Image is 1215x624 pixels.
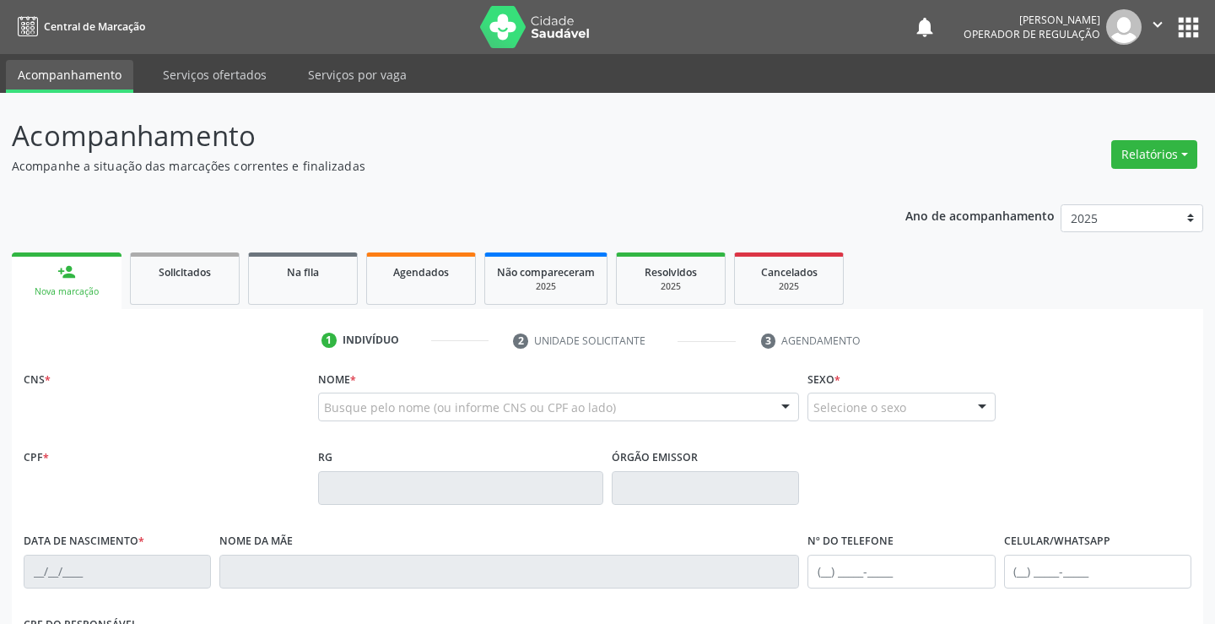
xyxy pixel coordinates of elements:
div: Indivíduo [343,333,399,348]
input: (__) _____-_____ [1004,555,1191,589]
i:  [1148,15,1167,34]
label: Órgão emissor [612,445,698,471]
input: (__) _____-_____ [807,555,995,589]
label: Data de nascimento [24,529,144,555]
span: Agendados [393,265,449,279]
div: Nova marcação [24,285,110,298]
button: apps [1174,13,1203,42]
label: CNS [24,366,51,393]
div: 2025 [747,280,831,293]
button: Relatórios [1111,140,1197,169]
a: Serviços ofertados [151,60,278,90]
span: Solicitados [159,265,211,279]
label: Sexo [807,366,840,393]
label: CPF [24,445,49,471]
span: Cancelados [761,265,818,279]
label: Nome [318,366,356,393]
label: Nº do Telefone [807,529,894,555]
div: 1 [321,333,337,348]
label: RG [318,445,332,471]
a: Serviços por vaga [296,60,418,90]
span: Busque pelo nome (ou informe CNS ou CPF ao lado) [324,399,616,416]
div: 2025 [497,280,595,293]
span: Central de Marcação [44,19,145,34]
img: img [1106,9,1142,45]
button: notifications [913,15,937,39]
label: Celular/WhatsApp [1004,529,1110,555]
p: Acompanhe a situação das marcações correntes e finalizadas [12,157,845,175]
label: Nome da mãe [219,529,293,555]
div: 2025 [629,280,713,293]
div: person_add [57,263,76,281]
a: Central de Marcação [12,13,145,41]
span: Resolvidos [645,265,697,279]
input: __/__/____ [24,555,211,589]
button:  [1142,9,1174,45]
span: Na fila [287,265,319,279]
p: Acompanhamento [12,115,845,157]
span: Selecione o sexo [813,399,906,416]
span: Operador de regulação [964,27,1100,41]
p: Ano de acompanhamento [905,204,1055,225]
div: [PERSON_NAME] [964,13,1100,27]
a: Acompanhamento [6,60,133,93]
span: Não compareceram [497,265,595,279]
